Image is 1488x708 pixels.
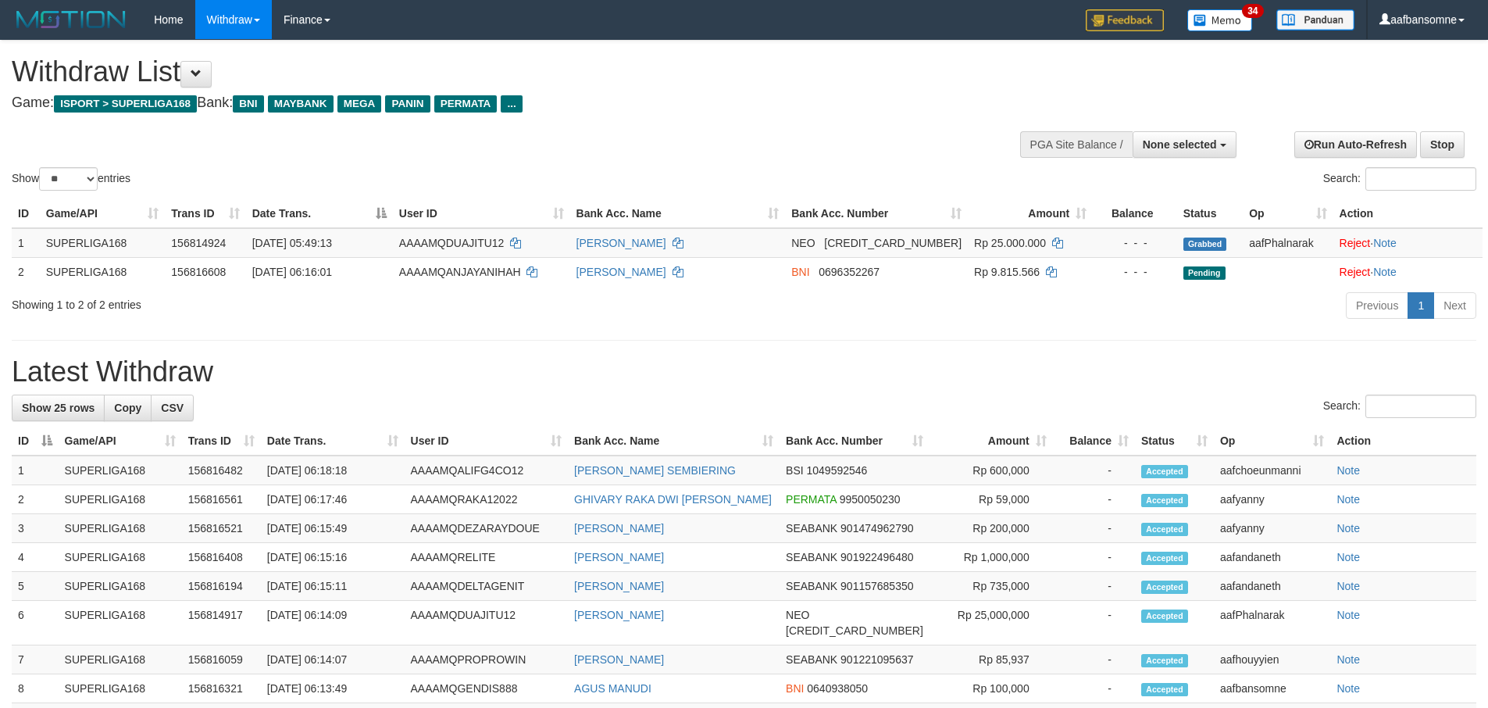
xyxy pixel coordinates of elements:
a: Note [1336,522,1360,535]
th: Bank Acc. Number: activate to sort column ascending [780,427,930,456]
span: Rp 25.000.000 [974,237,1046,249]
span: Accepted [1141,581,1188,594]
td: Rp 100,000 [930,674,1053,703]
a: Reject [1340,266,1371,278]
th: Action [1333,199,1483,228]
a: Note [1336,653,1360,666]
a: CSV [151,395,194,421]
td: 156816408 [182,543,261,572]
a: 1 [1408,292,1434,319]
td: - [1053,543,1135,572]
th: Game/API: activate to sort column ascending [40,199,166,228]
td: 3 [12,514,59,543]
a: Note [1336,551,1360,563]
td: · [1333,257,1483,286]
span: MAYBANK [268,95,334,113]
td: 156816521 [182,514,261,543]
td: · [1333,228,1483,258]
td: [DATE] 06:18:18 [261,456,405,485]
td: SUPERLIGA168 [59,674,182,703]
div: PGA Site Balance / [1020,131,1133,158]
td: AAAAMQPROPROWIN [405,645,569,674]
select: Showentries [39,167,98,191]
td: [DATE] 06:17:46 [261,485,405,514]
td: 2 [12,257,40,286]
span: NEO [786,609,809,621]
span: AAAAMQDUAJITU12 [399,237,505,249]
span: None selected [1143,138,1217,151]
span: Copy 9950050230 to clipboard [840,493,901,506]
td: - [1053,601,1135,645]
td: Rp 200,000 [930,514,1053,543]
th: Amount: activate to sort column ascending [968,199,1093,228]
span: PERMATA [786,493,837,506]
td: 156814917 [182,601,261,645]
span: BNI [791,266,809,278]
td: aafPhalnarak [1243,228,1333,258]
span: Copy [114,402,141,414]
a: Note [1336,493,1360,506]
span: Show 25 rows [22,402,95,414]
a: Copy [104,395,152,421]
td: 8 [12,674,59,703]
h1: Withdraw List [12,56,976,88]
a: Run Auto-Refresh [1294,131,1417,158]
td: [DATE] 06:15:16 [261,543,405,572]
td: 6 [12,601,59,645]
td: aafPhalnarak [1214,601,1330,645]
span: Accepted [1141,494,1188,507]
span: MEGA [337,95,382,113]
a: Note [1336,682,1360,695]
span: BSI [786,464,804,477]
th: Trans ID: activate to sort column ascending [182,427,261,456]
div: Showing 1 to 2 of 2 entries [12,291,608,313]
td: Rp 1,000,000 [930,543,1053,572]
div: - - - [1099,264,1170,280]
th: ID: activate to sort column descending [12,427,59,456]
a: GHIVARY RAKA DWI [PERSON_NAME] [574,493,772,506]
td: SUPERLIGA168 [59,456,182,485]
a: [PERSON_NAME] [574,522,664,535]
label: Show entries [12,167,130,191]
th: Game/API: activate to sort column ascending [59,427,182,456]
td: AAAAMQGENDIS888 [405,674,569,703]
td: AAAAMQALIFG4CO12 [405,456,569,485]
img: panduan.png [1276,9,1354,30]
th: Action [1330,427,1476,456]
td: [DATE] 06:15:49 [261,514,405,543]
td: - [1053,572,1135,601]
a: Reject [1340,237,1371,249]
span: Copy 0696352267 to clipboard [819,266,880,278]
a: Note [1336,609,1360,621]
td: [DATE] 06:14:09 [261,601,405,645]
a: Note [1373,266,1397,278]
th: Status: activate to sort column ascending [1135,427,1214,456]
span: 156814924 [171,237,226,249]
th: User ID: activate to sort column ascending [405,427,569,456]
span: Copy 901922496480 to clipboard [840,551,913,563]
td: [DATE] 06:15:11 [261,572,405,601]
td: aafandaneth [1214,572,1330,601]
th: Balance [1093,199,1176,228]
td: SUPERLIGA168 [59,572,182,601]
span: [DATE] 05:49:13 [252,237,332,249]
th: User ID: activate to sort column ascending [393,199,570,228]
th: Bank Acc. Name: activate to sort column ascending [568,427,780,456]
a: [PERSON_NAME] [576,266,666,278]
td: - [1053,514,1135,543]
td: aafyanny [1214,485,1330,514]
a: [PERSON_NAME] [574,609,664,621]
td: SUPERLIGA168 [59,514,182,543]
td: 4 [12,543,59,572]
a: Stop [1420,131,1465,158]
td: SUPERLIGA168 [59,543,182,572]
td: 1 [12,456,59,485]
span: AAAAMQANJAYANIHAH [399,266,521,278]
label: Search: [1323,167,1476,191]
th: Date Trans.: activate to sort column ascending [261,427,405,456]
span: NEO [791,237,815,249]
td: AAAAMQRELITE [405,543,569,572]
span: PANIN [385,95,430,113]
input: Search: [1365,395,1476,418]
td: [DATE] 06:14:07 [261,645,405,674]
